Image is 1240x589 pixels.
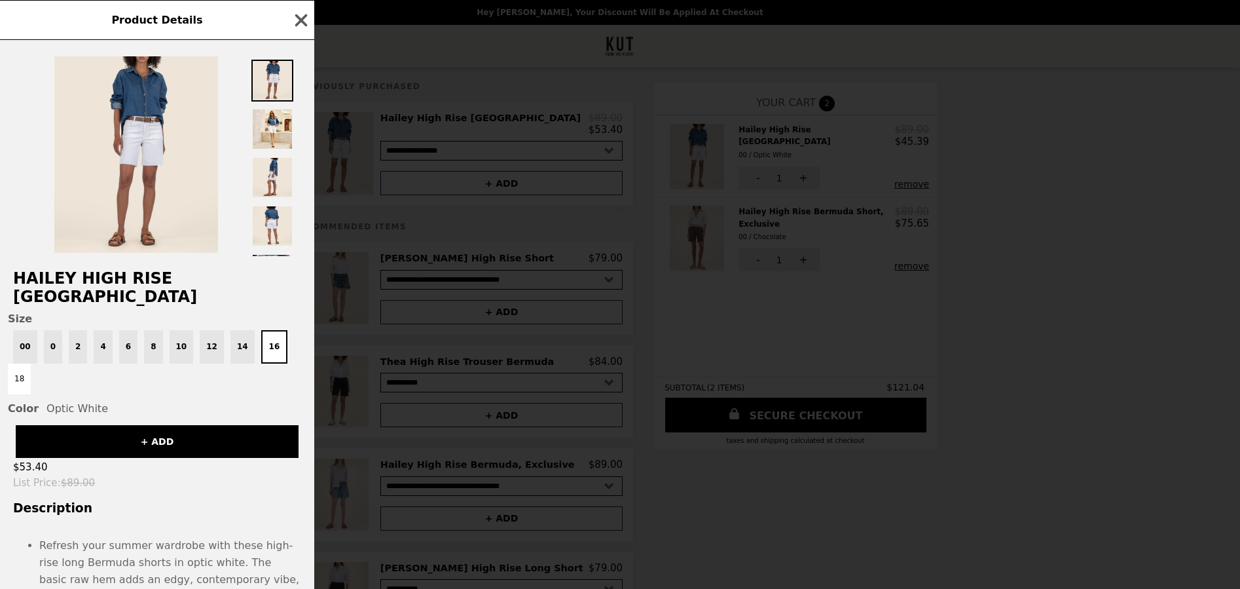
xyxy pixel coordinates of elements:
div: Optic White [8,402,306,415]
span: Product Details [111,14,202,26]
button: + ADD [16,425,299,458]
img: Thumbnail 4 [251,205,293,247]
span: Size [8,313,306,325]
span: $89.00 [61,477,96,489]
img: Thumbnail 5 [251,254,293,295]
button: 16 [261,330,288,364]
img: Thumbnail 3 [251,157,293,199]
span: Color [8,402,39,415]
img: Thumbnail 1 [251,60,293,102]
img: Thumbnail 2 [251,108,293,150]
img: 16 / Optic White [54,56,218,253]
button: 18 [8,364,31,394]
